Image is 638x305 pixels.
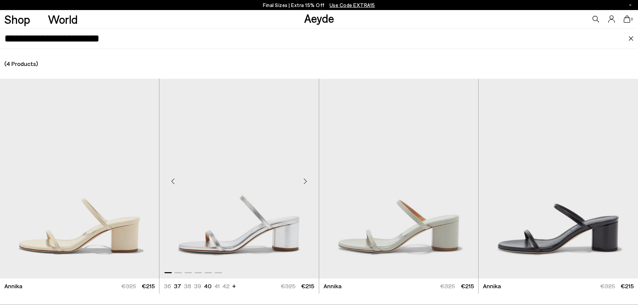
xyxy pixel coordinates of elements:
[478,79,637,279] img: Annika Leather Sandals
[330,2,375,8] span: Navigate to /collections/ss25-final-sizes
[479,79,638,279] div: 1 / 6
[48,13,78,25] a: World
[281,282,295,290] span: €325
[479,79,638,279] img: Annika Leather Sandals
[621,282,634,290] span: €215
[174,282,181,290] li: 37
[204,282,212,290] li: 40
[142,282,155,290] span: €215
[319,79,478,279] img: Annika Leather Sandals
[461,282,474,290] span: €215
[4,282,22,290] span: Annika
[159,79,318,279] a: 6 / 6 1 / 6 2 / 6 3 / 6 4 / 6 5 / 6 6 / 6 1 / 6 Next slide Previous slide
[440,282,455,290] span: €325
[163,171,183,192] div: Previous slide
[164,282,227,290] ul: variant
[319,79,478,279] a: 6 / 6 1 / 6 2 / 6 3 / 6 4 / 6 5 / 6 6 / 6 1 / 6 Next slide Previous slide
[600,282,615,290] span: €325
[630,17,634,21] span: 0
[479,279,638,294] a: Annika €325 €215
[483,282,501,290] span: Annika
[324,282,342,290] span: Annika
[159,279,318,294] a: 36 37 38 39 40 41 42 + €325 €215
[121,282,136,290] span: €325
[318,79,478,279] img: Annika Leather Sandals
[4,13,30,25] a: Shop
[159,79,318,279] div: 1 / 6
[301,282,314,290] span: €215
[159,79,318,279] img: Annika Leather Sandals
[318,79,478,279] div: 2 / 6
[304,11,334,25] a: Aeyde
[295,171,315,192] div: Next slide
[319,279,478,294] a: Annika €325 €215
[319,79,478,279] div: 1 / 6
[624,15,630,23] a: 0
[479,79,638,279] a: 6 / 6 1 / 6 2 / 6 3 / 6 4 / 6 5 / 6 6 / 6 1 / 6 Next slide Previous slide
[628,36,634,41] img: close.svg
[263,1,375,9] p: Final Sizes | Extra 15% Off
[232,281,236,290] li: +
[478,79,637,279] div: 2 / 6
